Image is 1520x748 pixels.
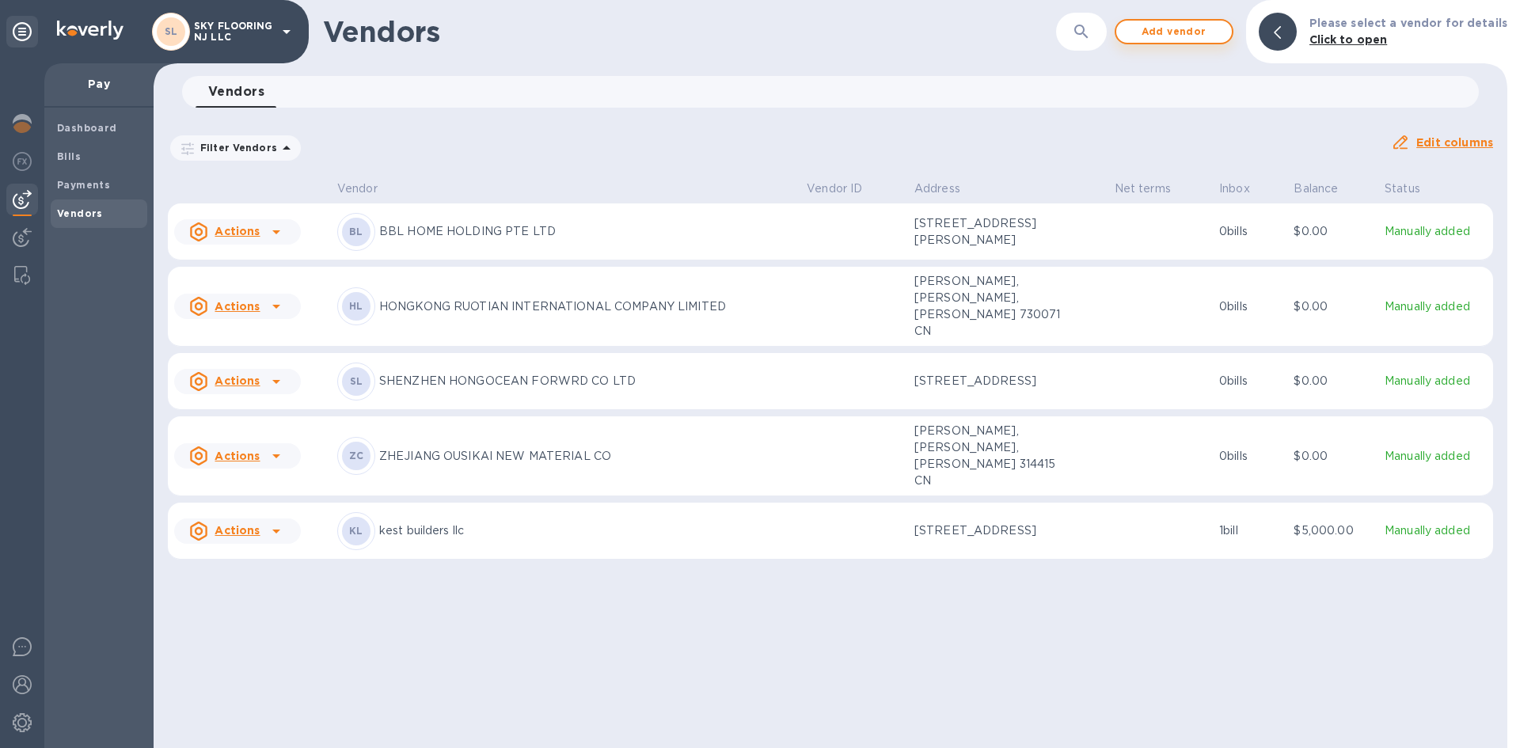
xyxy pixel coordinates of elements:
[914,373,1073,389] p: [STREET_ADDRESS]
[1294,448,1372,465] p: $0.00
[165,25,178,37] b: SL
[914,180,981,197] span: Address
[215,450,260,462] u: Actions
[57,150,81,162] b: Bills
[1294,373,1372,389] p: $0.00
[57,207,103,219] b: Vendors
[349,525,363,537] b: KL
[914,180,960,197] p: Address
[350,375,363,387] b: SL
[379,373,794,389] p: SHENZHEN HONGOCEAN FORWRD CO LTD
[1385,522,1487,539] p: Manually added
[1219,373,1281,389] p: 0 bills
[914,273,1073,340] p: [PERSON_NAME], [PERSON_NAME], [PERSON_NAME] 730071 CN
[215,225,260,237] u: Actions
[349,450,364,461] b: ZC
[57,76,141,92] p: Pay
[349,300,363,312] b: HL
[57,122,117,134] b: Dashboard
[1219,448,1281,465] p: 0 bills
[379,298,794,315] p: HONGKONG RUOTIAN INTERNATIONAL COMPANY LIMITED
[1219,180,1250,197] p: Inbox
[1294,180,1338,197] p: Balance
[13,152,32,171] img: Foreign exchange
[194,21,273,43] p: SKY FLOORING NJ LLC
[379,223,794,240] p: BBL HOME HOLDING PTE LTD
[1385,298,1487,315] p: Manually added
[1115,19,1233,44] button: Add vendor
[914,215,1073,249] p: [STREET_ADDRESS][PERSON_NAME]
[337,180,378,197] p: Vendor
[1385,223,1487,240] p: Manually added
[1294,522,1372,539] p: $5,000.00
[914,423,1073,489] p: [PERSON_NAME], [PERSON_NAME], [PERSON_NAME] 314415 CN
[1416,136,1493,149] u: Edit columns
[57,21,123,40] img: Logo
[1219,180,1271,197] span: Inbox
[914,522,1073,539] p: [STREET_ADDRESS]
[1309,33,1388,46] b: Click to open
[1115,180,1191,197] span: Net terms
[1294,223,1372,240] p: $0.00
[1219,522,1281,539] p: 1 bill
[6,16,38,47] div: Unpin categories
[215,300,260,313] u: Actions
[1219,298,1281,315] p: 0 bills
[1294,298,1372,315] p: $0.00
[379,522,794,539] p: kest builders llc
[1219,223,1281,240] p: 0 bills
[1309,17,1507,29] b: Please select a vendor for details
[379,448,794,465] p: ZHEJIANG OUSIKAI NEW MATERIAL CO
[1385,373,1487,389] p: Manually added
[215,374,260,387] u: Actions
[807,180,883,197] span: Vendor ID
[1115,180,1171,197] p: Net terms
[1385,180,1420,197] p: Status
[208,81,264,103] span: Vendors
[1129,22,1219,41] span: Add vendor
[349,226,363,237] b: BL
[1294,180,1358,197] span: Balance
[1385,448,1487,465] p: Manually added
[215,524,260,537] u: Actions
[337,180,398,197] span: Vendor
[57,179,110,191] b: Payments
[323,15,950,48] h1: Vendors
[194,141,277,154] p: Filter Vendors
[807,180,862,197] p: Vendor ID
